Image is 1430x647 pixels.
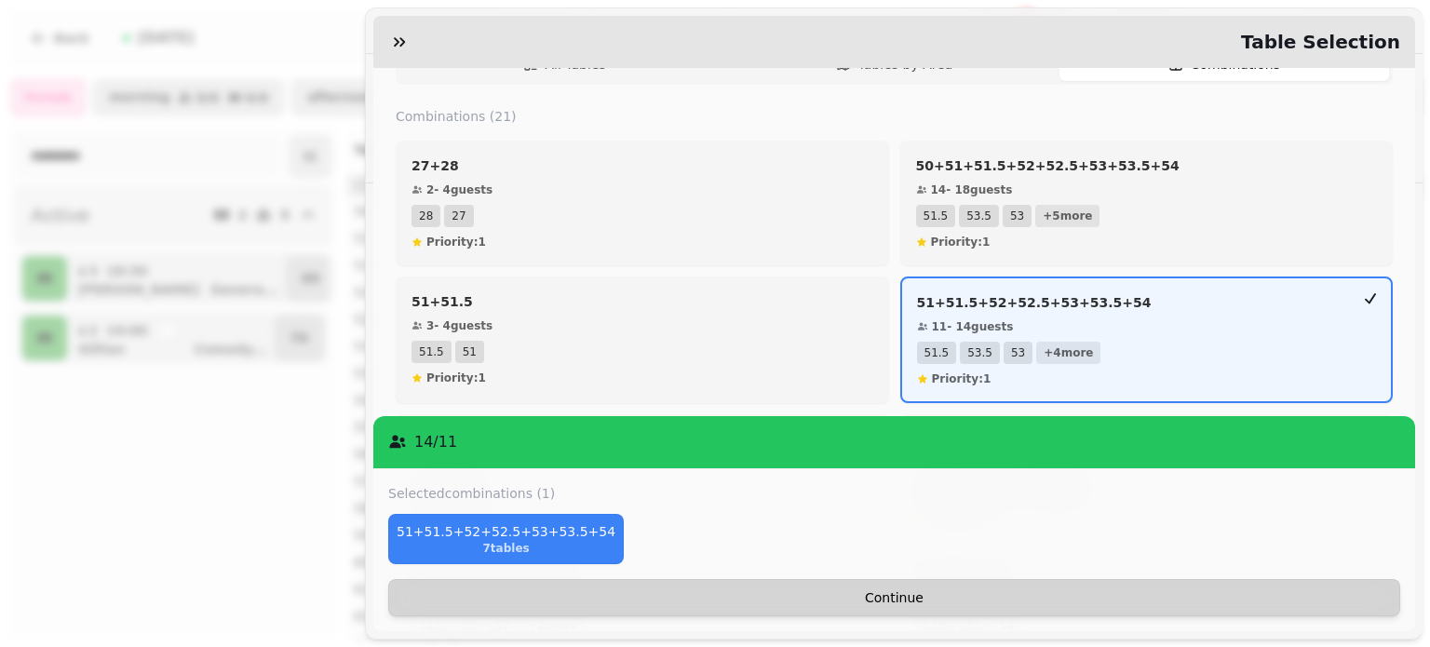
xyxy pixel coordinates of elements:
[931,235,991,249] span: Priority: 1
[917,293,1377,312] p: 51+51.5+52+52.5+53+53.5+54
[397,541,615,556] p: 7 tables
[932,371,992,386] span: Priority: 1
[900,276,1394,403] button: 51+51.5+52+52.5+53+53.5+5411- 14guests51.553.553+4morePriority:1
[396,276,889,403] button: 51+51.53- 4guests51.551Priority:1
[404,591,1384,604] span: Continue
[426,318,492,333] span: 3 - 4 guests
[900,141,1394,265] button: 50+51+51.5+52+52.5+53+53.5+5414- 18guests51.553.553+5morePriority:1
[931,182,1013,197] span: 14 - 18 guests
[411,292,873,311] p: 51+51.5
[1003,205,1032,227] span: 53
[1004,342,1032,364] span: 53
[411,156,873,175] p: 27+28
[411,341,452,363] span: 51.5
[388,579,1400,616] button: Continue
[414,431,457,453] p: 14 / 11
[444,205,473,227] span: 27
[396,414,889,539] button: 52+52.53- 4guests5252.5Priority:1
[1035,205,1099,227] span: + 5 more
[388,484,555,503] label: Selected combinations (1)
[900,414,1394,539] button: 52+52.5+53+53.57- 8guests53.55352+1morePriority:1
[932,319,1014,334] span: 11 - 14 guests
[916,205,956,227] span: 51.5
[396,141,889,265] button: 27+282- 4guests2827Priority:1
[426,235,486,249] span: Priority: 1
[916,156,1378,175] p: 50+51+51.5+52+52.5+53+53.5+54
[426,182,492,197] span: 2 - 4 guests
[455,341,484,363] span: 51
[959,205,999,227] span: 53.5
[1036,342,1100,364] span: + 4 more
[426,371,486,385] span: Priority: 1
[397,522,615,541] p: 51+51.5+52+52.5+53+53.5+54
[388,514,624,564] button: 51+51.5+52+52.5+53+53.5+547tables
[960,342,1000,364] span: 53.5
[411,205,440,227] span: 28
[917,342,957,364] span: 51.5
